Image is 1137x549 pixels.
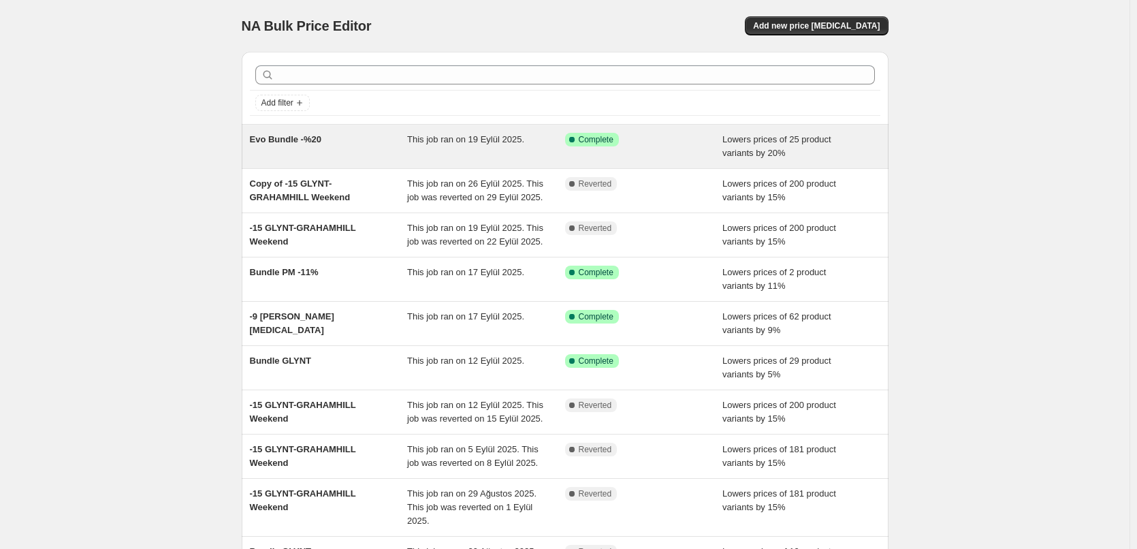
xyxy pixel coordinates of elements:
[722,223,836,247] span: Lowers prices of 200 product variants by 15%
[722,488,836,512] span: Lowers prices of 181 product variants by 15%
[250,311,334,335] span: -9 [PERSON_NAME] [MEDICAL_DATA]
[250,356,312,366] span: Bundle GLYNT
[579,488,612,499] span: Reverted
[579,400,612,411] span: Reverted
[722,178,836,202] span: Lowers prices of 200 product variants by 15%
[579,444,612,455] span: Reverted
[722,400,836,424] span: Lowers prices of 200 product variants by 15%
[407,356,524,366] span: This job ran on 12 Eylül 2025.
[407,444,539,468] span: This job ran on 5 Eylül 2025. This job was reverted on 8 Eylül 2025.
[722,267,826,291] span: Lowers prices of 2 product variants by 11%
[250,444,356,468] span: -15 GLYNT-GRAHAMHILL Weekend
[407,134,524,144] span: This job ran on 19 Eylül 2025.
[722,356,831,379] span: Lowers prices of 29 product variants by 5%
[261,97,293,108] span: Add filter
[579,267,613,278] span: Complete
[242,18,372,33] span: NA Bulk Price Editor
[745,16,888,35] button: Add new price [MEDICAL_DATA]
[579,311,613,322] span: Complete
[407,311,524,321] span: This job ran on 17 Eylül 2025.
[579,134,613,145] span: Complete
[407,488,537,526] span: This job ran on 29 Ağustos 2025. This job was reverted on 1 Eylül 2025.
[753,20,880,31] span: Add new price [MEDICAL_DATA]
[722,311,831,335] span: Lowers prices of 62 product variants by 9%
[407,223,543,247] span: This job ran on 19 Eylül 2025. This job was reverted on 22 Eylül 2025.
[407,178,543,202] span: This job ran on 26 Eylül 2025. This job was reverted on 29 Eylül 2025.
[579,178,612,189] span: Reverted
[250,134,321,144] span: Evo Bundle -%20
[722,134,831,158] span: Lowers prices of 25 product variants by 20%
[250,178,351,202] span: Copy of -15 GLYNT-GRAHAMHILL Weekend
[250,267,319,277] span: Bundle PM -11%
[722,444,836,468] span: Lowers prices of 181 product variants by 15%
[407,267,524,277] span: This job ran on 17 Eylül 2025.
[579,223,612,234] span: Reverted
[579,356,613,366] span: Complete
[250,488,356,512] span: -15 GLYNT-GRAHAMHILL Weekend
[250,400,356,424] span: -15 GLYNT-GRAHAMHILL Weekend
[250,223,356,247] span: -15 GLYNT-GRAHAMHILL Weekend
[255,95,310,111] button: Add filter
[407,400,543,424] span: This job ran on 12 Eylül 2025. This job was reverted on 15 Eylül 2025.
